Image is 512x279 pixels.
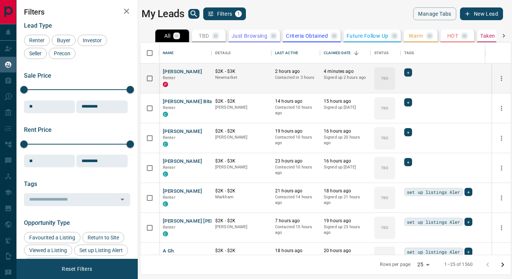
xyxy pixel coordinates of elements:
[141,8,185,20] h1: My Leads
[24,22,52,29] span: Lead Type
[164,33,170,38] p: All
[85,235,122,241] span: Return to Site
[215,134,268,140] p: [PERSON_NAME]
[351,48,362,58] button: Sort
[496,162,507,174] button: more
[347,33,388,38] p: Future Follow Up
[324,164,367,170] p: Signed up [DATE]
[447,33,458,38] p: HOT
[324,248,367,254] p: 20 hours ago
[407,128,409,136] span: +
[444,261,473,268] p: 1–25 of 1560
[163,105,176,110] span: Renter
[324,68,367,75] p: 4 minutes ago
[163,82,168,87] div: property.ca
[163,225,176,230] span: Renter
[74,245,128,256] div: Set up Listing Alert
[215,188,268,194] p: $2K - $2K
[496,222,507,233] button: more
[407,248,460,255] span: set up listings Aler
[27,235,78,241] span: Favourited a Listing
[413,7,456,20] button: Manage Tabs
[54,37,73,43] span: Buyer
[236,11,241,16] span: 1
[163,68,202,75] button: [PERSON_NAME]
[24,245,72,256] div: Viewed a Listing
[203,7,246,20] button: Filters1
[27,37,47,43] span: Renter
[163,98,219,105] button: [PERSON_NAME] Bitaraf
[232,33,267,38] p: Just Browsing
[467,218,470,226] span: +
[24,126,52,133] span: Rent Price
[324,43,351,63] div: Claimed Date
[27,50,44,56] span: Seller
[77,247,125,253] span: Set up Listing Alert
[27,247,70,253] span: Viewed a Listing
[464,248,472,256] div: +
[460,7,503,20] button: New Lead
[199,33,209,38] p: TBD
[49,48,76,59] div: Precon
[163,43,174,63] div: Name
[275,224,316,236] p: Contacted 15 hours ago
[400,43,486,63] div: Tags
[215,43,231,63] div: Details
[404,43,414,63] div: Tags
[215,254,268,260] p: [GEOGRAPHIC_DATA]
[380,261,411,268] p: Rows per page:
[324,128,367,134] p: 16 hours ago
[215,105,268,111] p: [PERSON_NAME]
[163,218,243,225] button: [PERSON_NAME] [PERSON_NAME]
[275,134,316,146] p: Contacted 10 hours ago
[275,105,316,116] p: Contacted 10 hours ago
[496,252,507,263] button: more
[163,112,168,117] div: condos.ca
[24,219,70,226] span: Opportunity Type
[407,188,460,196] span: set up listings Aler
[496,103,507,114] button: more
[24,72,51,79] span: Sale Price
[163,201,168,207] div: condos.ca
[275,254,316,266] p: Contacted 16 hours ago
[77,35,107,46] div: Investor
[324,75,367,81] p: Signed up 2 hours ago
[404,158,412,166] div: +
[324,218,367,224] p: 19 hours ago
[163,171,168,177] div: condos.ca
[163,135,176,140] span: Renter
[215,224,268,230] p: [PERSON_NAME]
[404,128,412,136] div: +
[163,188,202,195] button: [PERSON_NAME]
[381,165,388,171] p: TBD
[496,192,507,204] button: more
[82,232,124,243] div: Return to Site
[496,73,507,84] button: more
[215,68,268,75] p: $2K - $3K
[467,248,470,255] span: +
[275,188,316,194] p: 21 hours ago
[24,232,80,243] div: Favourited a Listing
[211,43,271,63] div: Details
[24,7,130,16] h2: Filters
[381,135,388,141] p: TBD
[324,158,367,164] p: 16 hours ago
[117,194,128,205] button: Open
[215,128,268,134] p: $2K - $2K
[320,43,371,63] div: Claimed Date
[215,158,268,164] p: $3K - $3K
[381,75,388,81] p: TBD
[275,158,316,164] p: 23 hours ago
[275,164,316,176] p: Contacted 10 hours ago
[464,218,472,226] div: +
[374,43,388,63] div: Status
[467,188,470,196] span: +
[163,142,168,147] div: condos.ca
[57,263,97,275] button: Reset Filters
[215,75,268,81] p: Newmarket
[215,248,268,254] p: $2K - $2K
[188,9,199,19] button: search button
[414,259,432,270] div: 25
[275,128,316,134] p: 19 hours ago
[324,254,367,260] p: Signed up [DATE]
